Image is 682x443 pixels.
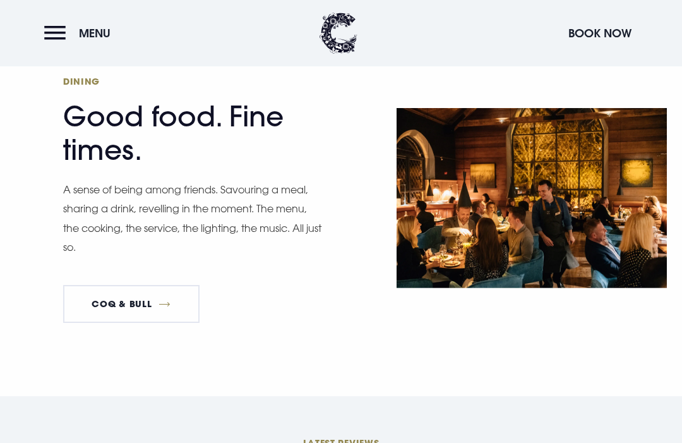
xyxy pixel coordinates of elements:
p: A sense of being among friends. Savouring a meal, sharing a drink, revelling in the moment. The m... [63,180,322,257]
a: Coq & Bull [63,285,200,323]
button: Menu [44,20,117,47]
img: Hotel Northern Ireland [397,108,667,288]
h2: Good food. Fine times. [63,75,309,167]
img: Clandeboye Lodge [320,13,357,54]
span: Dining [63,75,309,87]
span: Menu [79,26,111,40]
button: Book Now [562,20,638,47]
